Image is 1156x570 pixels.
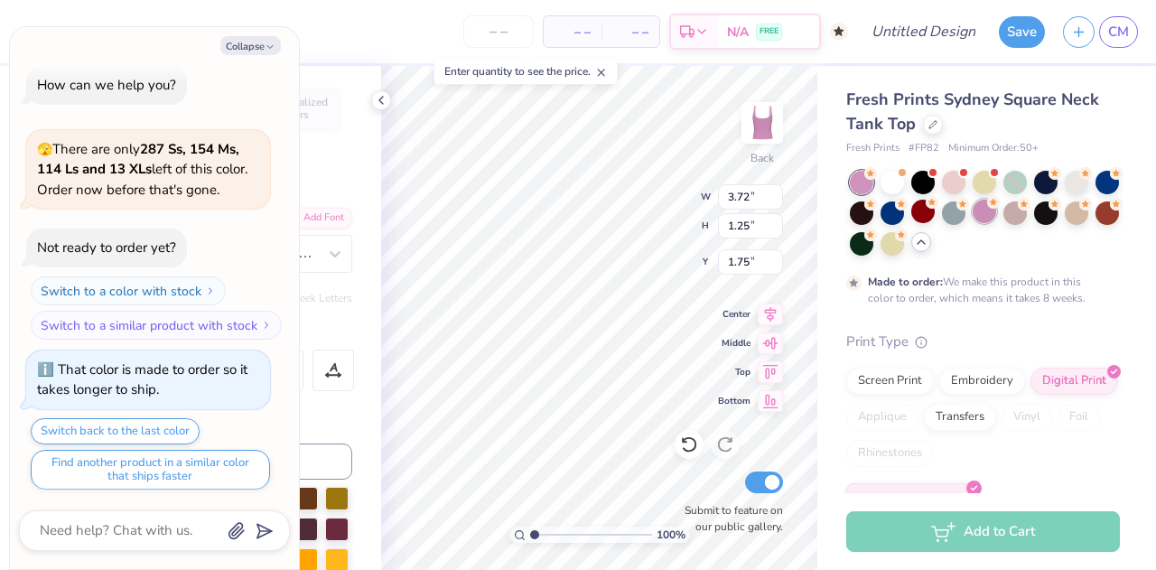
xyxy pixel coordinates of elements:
[1002,404,1052,431] div: Vinyl
[868,275,943,289] strong: Made to order:
[718,308,750,321] span: Center
[846,141,900,156] span: Fresh Prints
[760,25,778,38] span: FREE
[857,14,990,50] input: Untitled Design
[657,527,685,543] span: 100 %
[846,404,918,431] div: Applique
[31,418,200,444] button: Switch back to the last color
[868,274,1090,306] div: We make this product in this color to order, which means it takes 8 weeks.
[846,440,934,467] div: Rhinestones
[1058,404,1100,431] div: Foil
[261,320,272,331] img: Switch to a similar product with stock
[37,141,52,158] span: 🫣
[909,141,939,156] span: # FP82
[675,502,783,535] label: Submit to feature on our public gallery.
[555,23,591,42] span: – –
[939,368,1025,395] div: Embroidery
[948,141,1039,156] span: Minimum Order: 50 +
[999,16,1045,48] button: Save
[718,395,750,407] span: Bottom
[718,366,750,378] span: Top
[750,150,774,166] div: Back
[220,36,281,55] button: Collapse
[1030,368,1118,395] div: Digital Print
[846,332,1120,352] div: Print Type
[37,238,176,257] div: Not ready to order yet?
[31,450,270,490] button: Find another product in a similar color that ships faster
[727,23,749,42] span: N/A
[205,285,216,296] img: Switch to a color with stock
[434,59,618,84] div: Enter quantity to see the price.
[846,368,934,395] div: Screen Print
[854,491,902,510] span: Standard
[1099,16,1138,48] a: CM
[37,76,176,94] div: How can we help you?
[924,404,996,431] div: Transfers
[612,23,648,42] span: – –
[846,89,1099,135] span: Fresh Prints Sydney Square Neck Tank Top
[463,15,534,48] input: – –
[37,360,247,399] div: That color is made to order so it takes longer to ship.
[31,311,282,340] button: Switch to a similar product with stock
[37,140,247,199] span: There are only left of this color. Order now before that's gone.
[744,105,780,141] img: Back
[718,337,750,350] span: Middle
[31,276,226,305] button: Switch to a color with stock
[1108,22,1129,42] span: CM
[281,208,352,229] div: Add Font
